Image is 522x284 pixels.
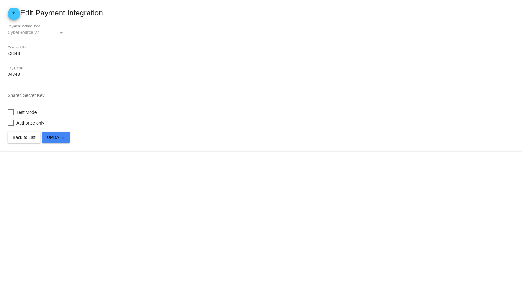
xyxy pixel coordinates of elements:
span: Test Mode [16,109,37,116]
span: Back to List [13,135,35,140]
mat-select: Payment Method Type [8,30,64,35]
button: Back to List [8,132,40,143]
mat-card-title: Edit Payment Integration [8,8,514,20]
input: Key Detail [8,72,514,77]
input: Merchant ID [8,51,514,56]
span: CyberSource v2 [8,30,39,35]
button: Update [42,132,70,143]
span: Update [47,135,65,140]
input: Shared Secret Key [8,93,514,98]
mat-icon: arrow_back [10,10,18,18]
span: Authorize only [16,119,44,127]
